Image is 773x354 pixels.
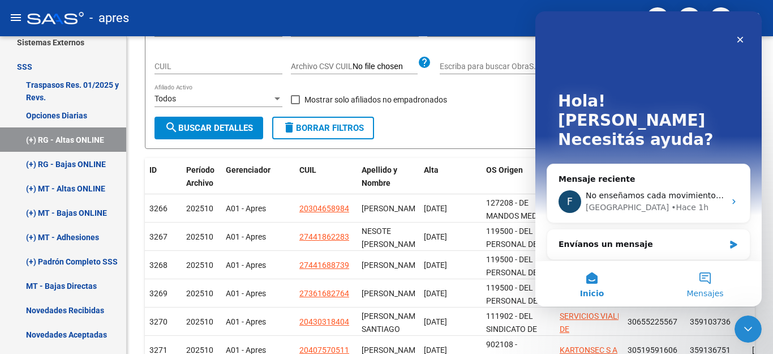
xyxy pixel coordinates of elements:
[419,158,482,208] datatable-header-cell: Alta
[535,11,762,306] iframe: Intercom live chat
[418,56,431,69] mat-icon: help
[424,259,477,272] div: [DATE]
[362,204,422,213] span: [PERSON_NAME]
[186,317,213,326] span: 202510
[362,312,422,347] span: [PERSON_NAME] SANTIAGO [PERSON_NAME]
[272,117,374,139] button: Borrar Filtros
[45,278,69,286] span: Inicio
[226,289,266,298] span: A01 - Apres
[424,231,477,244] div: [DATE]
[226,232,266,241] span: A01 - Apres
[149,289,168,298] span: 3269
[149,317,168,326] span: 3270
[186,165,214,187] span: Período Archivo
[357,158,419,208] datatable-header-cell: Apellido y Nombre
[424,287,477,300] div: [DATE]
[149,261,168,270] span: 3268
[182,158,221,208] datatable-header-cell: Período Archivo
[226,317,266,326] span: A01 - Apres
[690,317,731,326] span: 359103736
[486,227,549,274] span: 119500 - DEL PERSONAL DE LA SANIDAD ARGENTINA
[221,158,295,208] datatable-header-cell: Gerenciador
[299,165,316,174] span: CUIL
[299,261,349,270] span: 27441688739
[424,202,477,215] div: [DATE]
[226,165,270,174] span: Gerenciador
[136,190,173,202] div: • Hace 1h
[424,315,477,329] div: [DATE]
[186,289,213,298] span: 202510
[145,158,182,208] datatable-header-cell: ID
[353,62,418,72] input: Archivo CSV CUIL
[23,227,189,239] div: Envíanos un mensaje
[486,198,573,285] span: 127208 - DE MANDOS MEDIOS DE TELECOMUNICACIONES EN LA [GEOGRAPHIC_DATA] Y MERCOSUR
[295,158,357,208] datatable-header-cell: CUIL
[362,165,397,187] span: Apellido y Nombre
[11,217,215,249] div: Envíanos un mensaje
[362,289,422,298] span: [PERSON_NAME]
[424,165,439,174] span: Alta
[151,278,188,286] span: Mensajes
[299,317,349,326] span: 20430318404
[735,315,762,343] iframe: Intercom live chat
[165,121,178,134] mat-icon: search
[186,261,213,270] span: 202510
[113,250,226,295] button: Mensajes
[299,289,349,298] span: 27361682764
[186,232,213,241] span: 202510
[299,204,349,213] span: 20304658984
[149,165,157,174] span: ID
[186,204,213,213] span: 202510
[291,62,353,71] span: Archivo CSV CUIL
[282,121,296,134] mat-icon: delete
[226,204,266,213] span: A01 - Apres
[486,283,549,331] span: 119500 - DEL PERSONAL DE LA SANIDAD ARGENTINA
[282,123,364,133] span: Borrar Filtros
[149,232,168,241] span: 3267
[50,190,134,202] div: [GEOGRAPHIC_DATA]
[628,317,677,326] span: 30655225567
[149,204,168,213] span: 3266
[486,255,549,302] span: 119500 - DEL PERSONAL DE LA SANIDAD ARGENTINA
[486,165,523,174] span: OS Origen
[362,227,422,249] span: NESOTE [PERSON_NAME]
[165,123,253,133] span: Buscar Detalles
[482,158,555,208] datatable-header-cell: OS Origen
[89,6,129,31] span: - apres
[9,11,23,24] mat-icon: menu
[226,261,266,270] span: A01 - Apres
[362,261,422,270] span: [PERSON_NAME]
[154,94,176,103] span: Todos
[304,93,447,106] span: Mostrar solo afiliados no empadronados
[299,232,349,241] span: 27441862283
[195,18,215,39] div: Cerrar
[154,117,263,139] button: Buscar Detalles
